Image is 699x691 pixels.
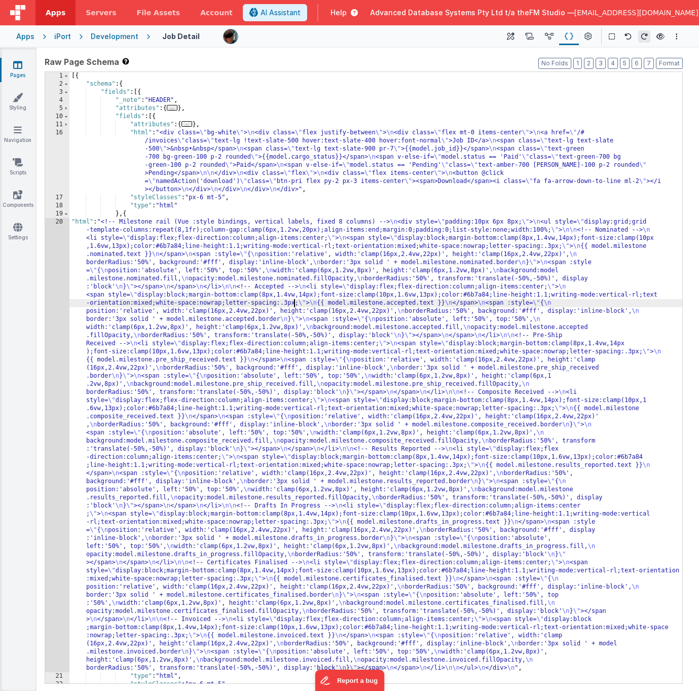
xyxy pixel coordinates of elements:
img: 51bd7b176fb848012b2e1c8b642a23b7 [224,29,238,44]
button: No Folds [538,58,571,69]
span: Raw Page Schema [45,56,119,68]
iframe: Marker.io feedback button [315,670,384,691]
div: 11 [45,121,69,129]
button: 5 [620,58,630,69]
h4: Job Detail [162,32,200,40]
div: 20 [45,218,69,672]
div: 22 [45,680,69,688]
div: 21 [45,672,69,680]
span: Servers [86,8,116,18]
div: 4 [45,96,69,104]
span: AI Assistant [261,8,301,18]
div: 1 [45,72,69,80]
button: Options [671,30,683,43]
div: 2 [45,80,69,88]
button: 1 [573,58,582,69]
button: Format [656,58,683,69]
span: Help [330,8,347,18]
div: Development [91,31,138,42]
div: Apps [16,31,34,42]
button: 3 [596,58,606,69]
div: 5 [45,104,69,113]
div: 3 [45,88,69,96]
span: Apps [46,8,65,18]
span: File Assets [137,8,180,18]
button: 4 [608,58,618,69]
span: ... [167,105,178,111]
div: iPort [54,31,71,42]
button: 2 [584,58,594,69]
span: Advanced Database Systems Pty Ltd t/a theFM Studio — [370,8,574,18]
span: [EMAIL_ADDRESS][DOMAIN_NAME] [574,8,698,18]
span: ... [181,121,193,127]
button: AI Assistant [243,4,307,21]
button: 6 [632,58,642,69]
div: 18 [45,202,69,210]
div: 10 [45,113,69,121]
button: 7 [644,58,654,69]
div: 19 [45,210,69,218]
div: 17 [45,194,69,202]
div: 16 [45,129,69,194]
